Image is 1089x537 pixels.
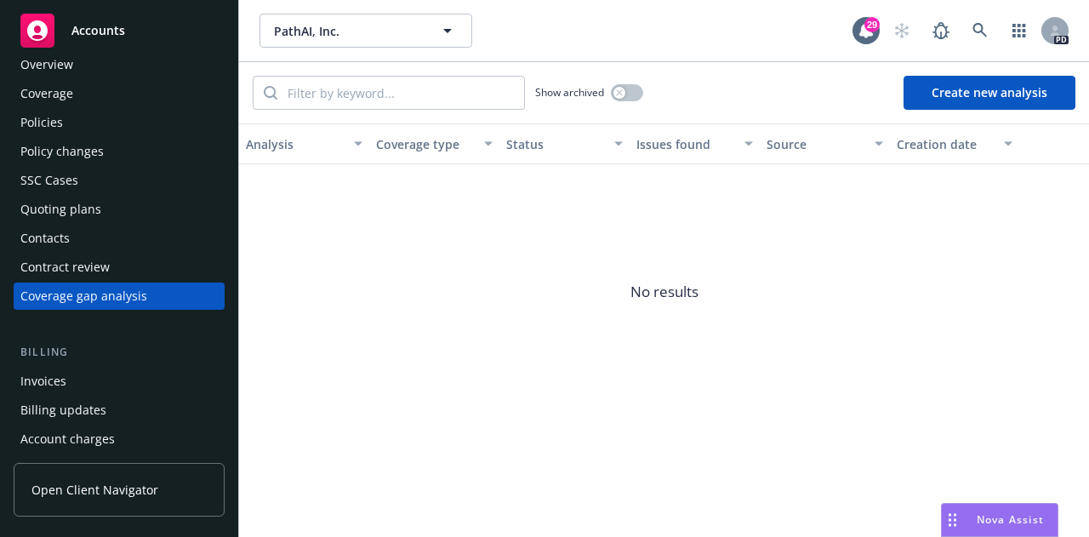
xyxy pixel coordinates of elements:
a: Start snowing [885,14,919,48]
div: Quoting plans [20,196,101,223]
svg: Search [264,86,277,100]
span: Accounts [71,24,125,37]
a: Account charges [14,426,225,453]
div: 29 [864,17,880,32]
a: Policy changes [14,138,225,165]
a: Coverage gap analysis [14,283,225,310]
div: Coverage type [376,135,474,153]
div: Policy changes [20,138,104,165]
div: Billing updates [20,397,106,424]
button: Create new analysis [904,76,1075,110]
button: Status [499,123,630,164]
div: Policies [20,109,63,136]
button: Coverage type [369,123,499,164]
span: Open Client Navigator [31,481,158,499]
span: PathAI, Inc. [274,22,421,40]
a: Report a Bug [924,14,958,48]
div: Creation date [897,135,995,153]
div: SSC Cases [20,167,78,194]
a: Policies [14,109,225,136]
div: Billing [14,344,225,361]
a: Invoices [14,368,225,395]
button: Nova Assist [941,503,1058,537]
div: Source [767,135,864,153]
div: Overview [20,51,73,78]
span: Show archived [535,85,604,100]
div: Invoices [20,368,66,395]
button: Source [760,123,890,164]
div: Contract review [20,254,110,281]
input: Filter by keyword... [277,77,524,109]
button: Issues found [630,123,760,164]
a: Quoting plans [14,196,225,223]
div: Coverage [20,80,73,107]
a: Accounts [14,7,225,54]
a: Contract review [14,254,225,281]
a: Coverage [14,80,225,107]
div: Account charges [20,426,115,453]
button: PathAI, Inc. [259,14,472,48]
div: Issues found [636,135,734,153]
span: Nova Assist [977,512,1044,527]
a: SSC Cases [14,167,225,194]
div: Status [506,135,604,153]
div: Analysis [246,135,344,153]
button: Creation date [890,123,1020,164]
div: Contacts [20,225,70,252]
div: Coverage gap analysis [20,283,147,310]
button: Analysis [239,123,369,164]
a: Billing updates [14,397,225,424]
span: No results [239,164,1089,420]
a: Search [963,14,997,48]
a: Contacts [14,225,225,252]
a: Overview [14,51,225,78]
a: Switch app [1002,14,1036,48]
div: Drag to move [942,504,963,536]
